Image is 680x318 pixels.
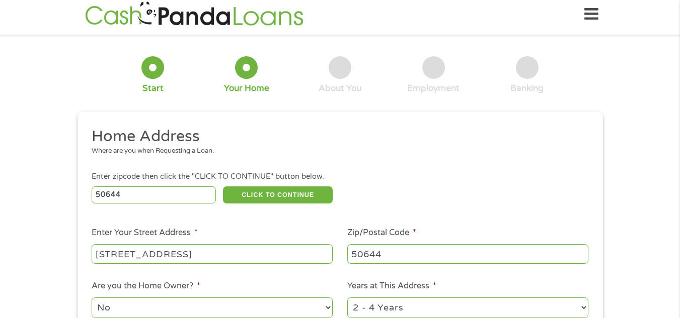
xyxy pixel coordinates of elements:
[510,83,544,94] div: Banking
[223,186,333,203] button: CLICK TO CONTINUE
[92,171,588,182] div: Enter zipcode then click the "CLICK TO CONTINUE" button below.
[92,146,581,156] div: Where are you when Requesting a Loan.
[319,83,361,94] div: About You
[407,83,460,94] div: Employment
[347,228,416,238] label: Zip/Postal Code
[92,281,200,291] label: Are you the Home Owner?
[347,281,436,291] label: Years at This Address
[92,186,216,203] input: Enter Zipcode (e.g 01510)
[92,244,333,263] input: 1 Main Street
[142,83,164,94] div: Start
[224,83,269,94] div: Your Home
[92,228,198,238] label: Enter Your Street Address
[92,127,581,147] h2: Home Address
